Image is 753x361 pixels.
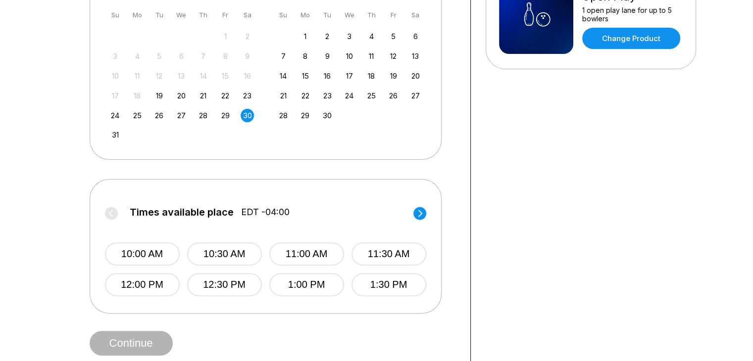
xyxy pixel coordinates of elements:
[131,109,144,122] div: Choose Monday, August 25th, 2025
[187,242,262,266] button: 10:30 AM
[365,69,378,83] div: Choose Thursday, September 18th, 2025
[108,89,122,102] div: Not available Sunday, August 17th, 2025
[277,49,290,63] div: Choose Sunday, September 7th, 2025
[175,69,188,83] div: Not available Wednesday, August 13th, 2025
[152,69,166,83] div: Not available Tuesday, August 12th, 2025
[321,8,334,22] div: Tu
[197,49,210,63] div: Not available Thursday, August 7th, 2025
[219,30,232,43] div: Not available Friday, August 1st, 2025
[152,109,166,122] div: Choose Tuesday, August 26th, 2025
[187,273,262,296] button: 12:30 PM
[343,49,356,63] div: Choose Wednesday, September 10th, 2025
[152,8,166,22] div: Tu
[387,49,400,63] div: Choose Friday, September 12th, 2025
[175,8,188,22] div: We
[108,49,122,63] div: Not available Sunday, August 3rd, 2025
[108,69,122,83] div: Not available Sunday, August 10th, 2025
[351,242,426,266] button: 11:30 AM
[299,30,312,43] div: Choose Monday, September 1st, 2025
[197,8,210,22] div: Th
[321,109,334,122] div: Choose Tuesday, September 30th, 2025
[365,49,378,63] div: Choose Thursday, September 11th, 2025
[152,49,166,63] div: Not available Tuesday, August 5th, 2025
[197,109,210,122] div: Choose Thursday, August 28th, 2025
[219,89,232,102] div: Choose Friday, August 22nd, 2025
[131,8,144,22] div: Mo
[197,69,210,83] div: Not available Thursday, August 14th, 2025
[387,30,400,43] div: Choose Friday, September 5th, 2025
[175,49,188,63] div: Not available Wednesday, August 6th, 2025
[131,49,144,63] div: Not available Monday, August 4th, 2025
[582,6,683,23] div: 1 open play lane for up to 5 bowlers
[321,30,334,43] div: Choose Tuesday, September 2nd, 2025
[108,128,122,141] div: Choose Sunday, August 31st, 2025
[152,89,166,102] div: Choose Tuesday, August 19th, 2025
[105,242,180,266] button: 10:00 AM
[269,242,344,266] button: 11:00 AM
[241,109,254,122] div: Choose Saturday, August 30th, 2025
[299,69,312,83] div: Choose Monday, September 15th, 2025
[343,89,356,102] div: Choose Wednesday, September 24th, 2025
[343,69,356,83] div: Choose Wednesday, September 17th, 2025
[343,30,356,43] div: Choose Wednesday, September 3rd, 2025
[387,69,400,83] div: Choose Friday, September 19th, 2025
[175,109,188,122] div: Choose Wednesday, August 27th, 2025
[343,8,356,22] div: We
[105,273,180,296] button: 12:00 PM
[299,89,312,102] div: Choose Monday, September 22nd, 2025
[241,30,254,43] div: Not available Saturday, August 2nd, 2025
[387,89,400,102] div: Choose Friday, September 26th, 2025
[351,273,426,296] button: 1:30 PM
[219,69,232,83] div: Not available Friday, August 15th, 2025
[130,207,234,218] span: Times available place
[387,8,400,22] div: Fr
[277,69,290,83] div: Choose Sunday, September 14th, 2025
[321,89,334,102] div: Choose Tuesday, September 23rd, 2025
[275,29,424,122] div: month 2025-09
[175,89,188,102] div: Choose Wednesday, August 20th, 2025
[241,8,254,22] div: Sa
[409,8,422,22] div: Sa
[321,49,334,63] div: Choose Tuesday, September 9th, 2025
[299,8,312,22] div: Mo
[197,89,210,102] div: Choose Thursday, August 21st, 2025
[219,8,232,22] div: Fr
[219,49,232,63] div: Not available Friday, August 8th, 2025
[365,8,378,22] div: Th
[409,89,422,102] div: Choose Saturday, September 27th, 2025
[409,30,422,43] div: Choose Saturday, September 6th, 2025
[241,49,254,63] div: Not available Saturday, August 9th, 2025
[299,49,312,63] div: Choose Monday, September 8th, 2025
[365,30,378,43] div: Choose Thursday, September 4th, 2025
[277,109,290,122] div: Choose Sunday, September 28th, 2025
[108,8,122,22] div: Su
[131,89,144,102] div: Not available Monday, August 18th, 2025
[107,29,256,142] div: month 2025-08
[108,109,122,122] div: Choose Sunday, August 24th, 2025
[299,109,312,122] div: Choose Monday, September 29th, 2025
[409,69,422,83] div: Choose Saturday, September 20th, 2025
[269,273,344,296] button: 1:00 PM
[582,28,680,49] a: Change Product
[219,109,232,122] div: Choose Friday, August 29th, 2025
[241,69,254,83] div: Not available Saturday, August 16th, 2025
[321,69,334,83] div: Choose Tuesday, September 16th, 2025
[241,207,290,218] span: EDT -04:00
[277,89,290,102] div: Choose Sunday, September 21st, 2025
[131,69,144,83] div: Not available Monday, August 11th, 2025
[277,8,290,22] div: Su
[241,89,254,102] div: Choose Saturday, August 23rd, 2025
[365,89,378,102] div: Choose Thursday, September 25th, 2025
[409,49,422,63] div: Choose Saturday, September 13th, 2025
